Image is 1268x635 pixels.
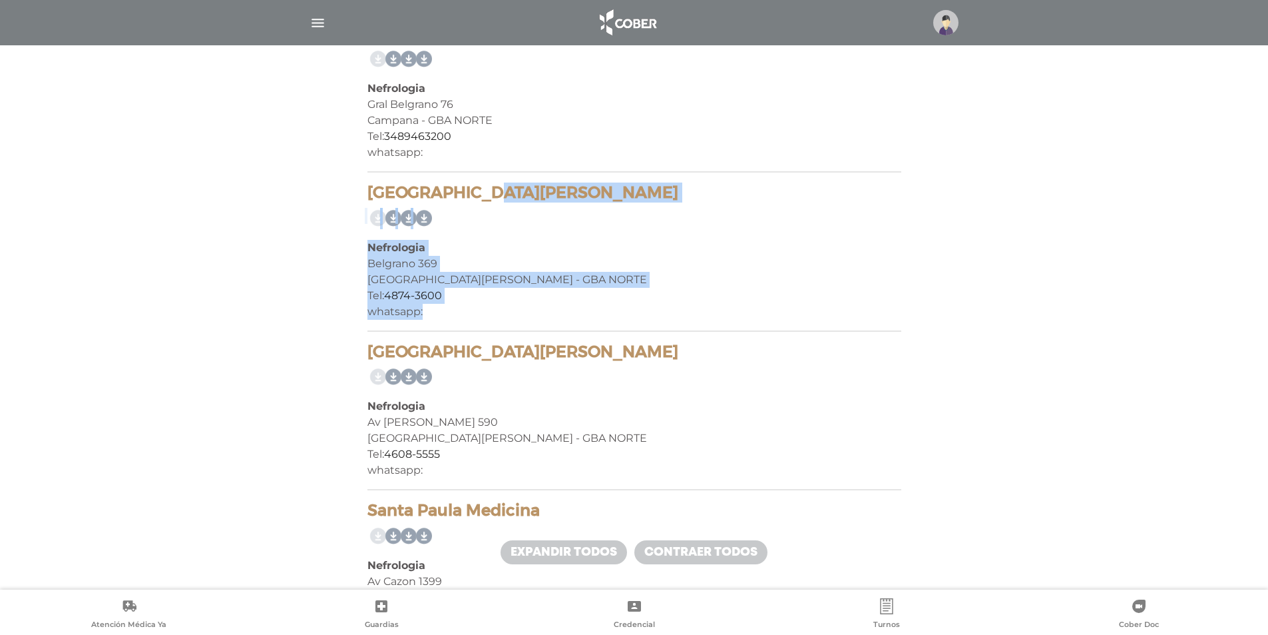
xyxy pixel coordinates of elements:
span: Atención Médica Ya [91,620,166,632]
b: Nefrologia [367,82,425,95]
a: 4608-5555 [384,448,440,460]
h4: [GEOGRAPHIC_DATA][PERSON_NAME] [367,342,901,362]
span: Guardias [365,620,399,632]
a: Atención Médica Ya [3,598,255,632]
a: Cober Doc [1013,598,1265,632]
div: whatsapp: [367,304,901,320]
b: Nefrologia [367,559,425,572]
h4: Santa Paula Medicina [367,501,901,520]
a: 4874-3600 [384,289,442,302]
a: Guardias [255,598,507,632]
div: Av Cazon 1399 [367,574,901,590]
a: 3489463200 [384,130,451,143]
div: whatsapp: [367,145,901,161]
a: Turnos [760,598,1012,632]
div: Gral Belgrano 76 [367,97,901,113]
h4: [GEOGRAPHIC_DATA][PERSON_NAME] [367,183,901,203]
span: Cober Doc [1119,620,1159,632]
div: Campana - GBA NORTE [367,113,901,129]
div: [GEOGRAPHIC_DATA][PERSON_NAME] - GBA NORTE [367,272,901,288]
div: Tel: [367,446,901,462]
div: Belgrano 369 [367,256,901,272]
img: profile-placeholder.svg [933,10,958,35]
a: Contraer todos [634,540,767,564]
img: Cober_menu-lines-white.svg [310,15,326,31]
b: Nefrologia [367,400,425,412]
span: Turnos [873,620,900,632]
a: Expandir todos [501,540,627,564]
a: Credencial [508,598,760,632]
div: whatsapp: [367,462,901,478]
div: Tel: [367,288,901,304]
div: [GEOGRAPHIC_DATA][PERSON_NAME] - GBA NORTE [367,430,901,446]
b: Nefrologia [367,241,425,254]
div: Tel: [367,129,901,145]
img: logo_cober_home-white.png [592,7,662,39]
div: Av [PERSON_NAME] 590 [367,414,901,430]
span: Credencial [614,620,655,632]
